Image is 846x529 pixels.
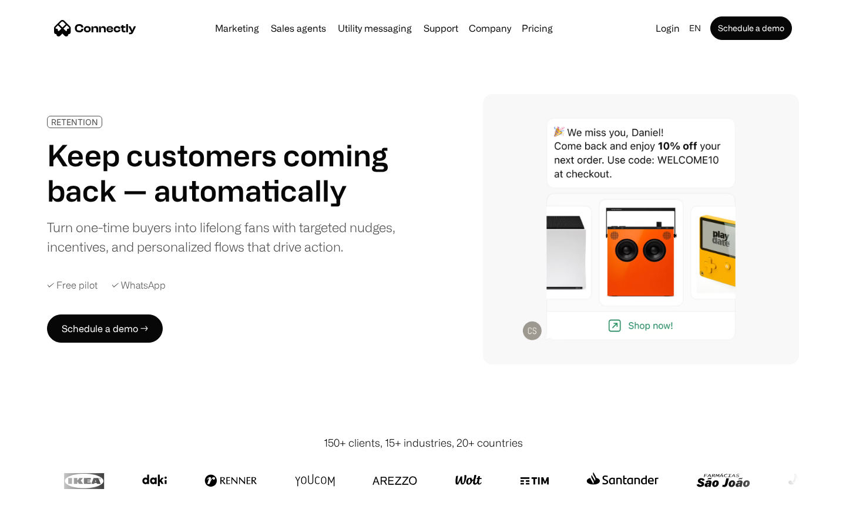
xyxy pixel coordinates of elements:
[324,435,523,451] div: 150+ clients, 15+ industries, 20+ countries
[465,20,515,36] div: Company
[710,16,792,40] a: Schedule a demo
[689,20,701,36] div: en
[47,138,404,208] h1: Keep customers coming back — automatically
[54,19,136,37] a: home
[684,20,708,36] div: en
[47,314,163,343] a: Schedule a demo →
[210,24,264,33] a: Marketing
[47,217,404,256] div: Turn one-time buyers into lifelong fans with targeted nudges, incentives, and personalized flows ...
[23,508,70,525] ul: Language list
[112,280,166,291] div: ✓ WhatsApp
[419,24,463,33] a: Support
[651,20,684,36] a: Login
[517,24,558,33] a: Pricing
[47,280,98,291] div: ✓ Free pilot
[469,20,511,36] div: Company
[333,24,417,33] a: Utility messaging
[266,24,331,33] a: Sales agents
[12,507,70,525] aside: Language selected: English
[51,118,98,126] div: RETENTION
